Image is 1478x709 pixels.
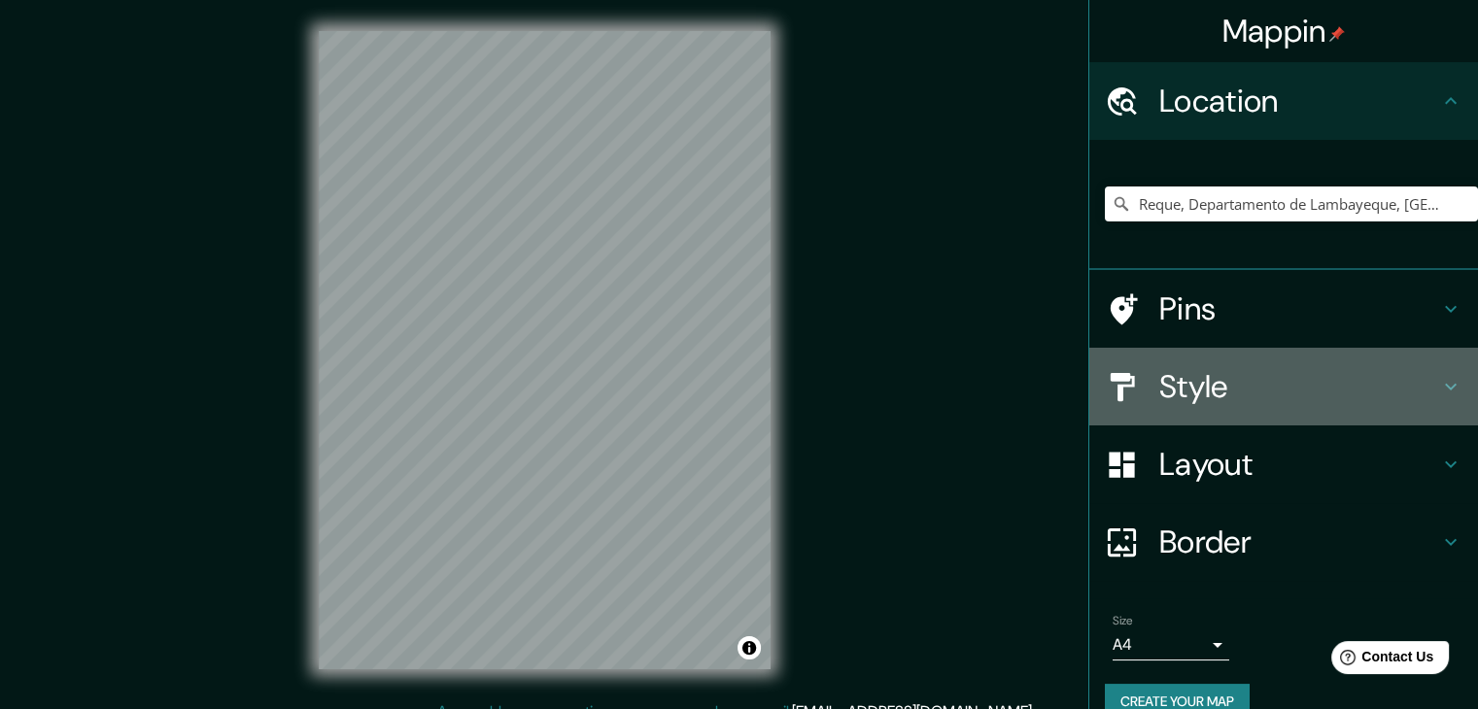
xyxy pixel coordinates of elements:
div: Location [1089,62,1478,140]
h4: Border [1159,523,1439,561]
label: Size [1113,613,1133,629]
h4: Pins [1159,289,1439,328]
div: Layout [1089,425,1478,503]
div: Style [1089,348,1478,425]
h4: Mappin [1222,12,1346,51]
button: Toggle attribution [738,636,761,659]
h4: Style [1159,367,1439,406]
iframe: Help widget launcher [1305,633,1457,688]
div: A4 [1113,629,1229,660]
input: Pick your city or area [1105,186,1478,221]
canvas: Map [319,31,771,669]
h4: Layout [1159,445,1439,484]
img: pin-icon.png [1329,26,1345,42]
div: Border [1089,503,1478,581]
div: Pins [1089,270,1478,348]
h4: Location [1159,82,1439,120]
